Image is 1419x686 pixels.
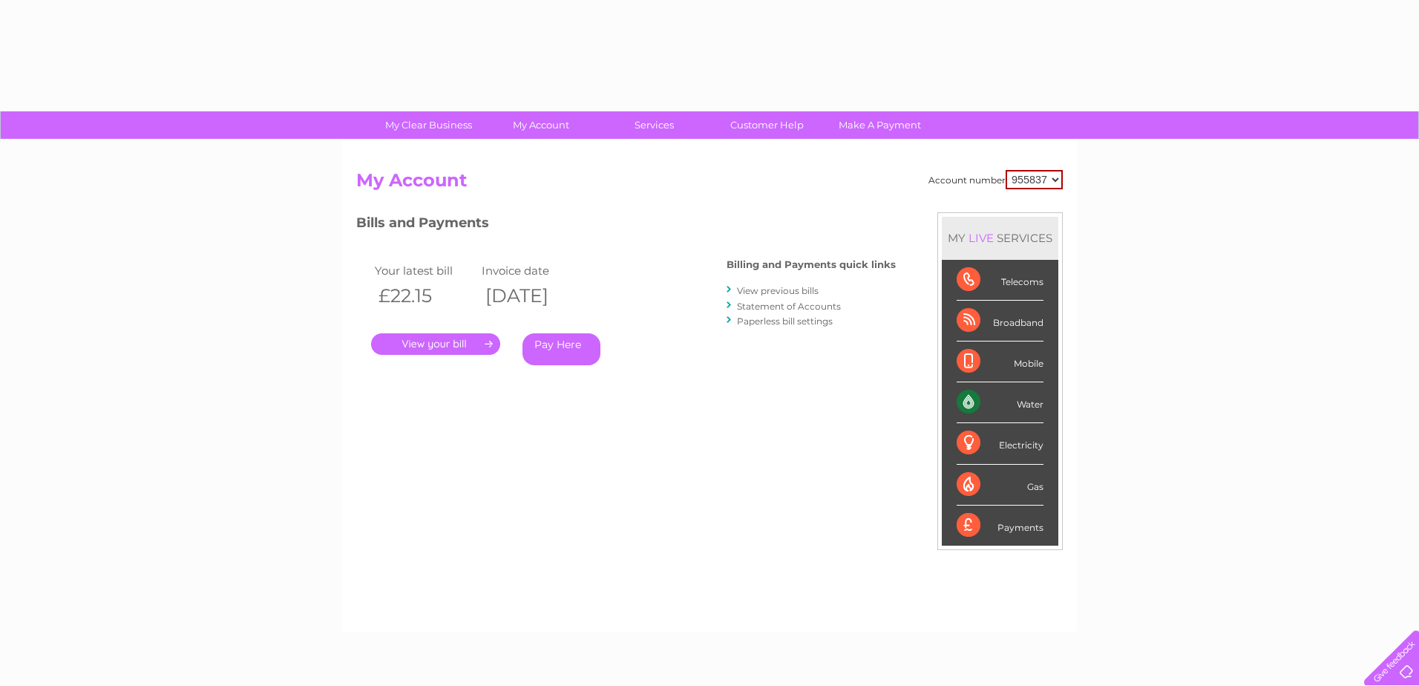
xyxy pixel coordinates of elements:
[480,111,603,139] a: My Account
[966,231,997,245] div: LIVE
[957,342,1043,382] div: Mobile
[356,212,896,238] h3: Bills and Payments
[706,111,828,139] a: Customer Help
[356,170,1063,198] h2: My Account
[928,170,1063,189] div: Account number
[957,260,1043,301] div: Telecoms
[957,301,1043,342] div: Broadband
[957,465,1043,506] div: Gas
[727,259,896,270] h4: Billing and Payments quick links
[737,285,819,296] a: View previous bills
[819,111,941,139] a: Make A Payment
[371,333,500,355] a: .
[593,111,715,139] a: Services
[478,261,585,281] td: Invoice date
[957,382,1043,423] div: Water
[957,423,1043,464] div: Electricity
[942,217,1058,259] div: MY SERVICES
[367,111,490,139] a: My Clear Business
[522,333,600,365] a: Pay Here
[957,506,1043,546] div: Payments
[371,261,478,281] td: Your latest bill
[371,281,478,311] th: £22.15
[478,281,585,311] th: [DATE]
[737,316,833,327] a: Paperless bill settings
[737,301,841,312] a: Statement of Accounts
